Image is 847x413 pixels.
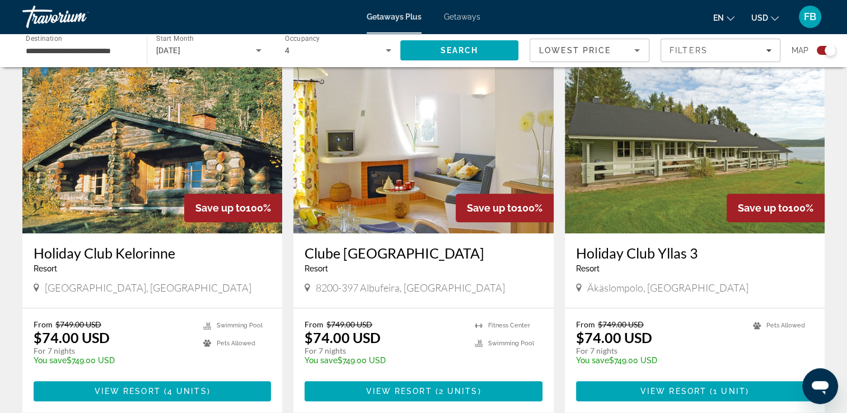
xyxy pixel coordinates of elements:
span: Destination [26,34,62,42]
a: Getaways Plus [367,12,422,21]
span: 4 [285,46,289,55]
span: $749.00 USD [598,320,644,329]
span: From [34,320,53,329]
span: Start Month [156,35,194,43]
p: $749.00 USD [576,356,742,365]
span: en [713,13,724,22]
button: View Resort(4 units) [34,381,271,401]
button: View Resort(2 units) [305,381,542,401]
span: Lowest Price [539,46,611,55]
iframe: Button to launch messaging window [802,368,838,404]
span: [GEOGRAPHIC_DATA], [GEOGRAPHIC_DATA] [45,281,251,294]
span: Resort [576,264,600,273]
span: ( ) [706,387,749,396]
p: For 7 nights [576,346,742,356]
span: Map [792,43,808,58]
span: 4 units [167,387,207,396]
span: USD [751,13,768,22]
span: From [305,320,324,329]
span: Fitness Center [488,322,530,329]
button: Filters [661,39,780,62]
img: Holiday Club Kelorinne [22,54,282,233]
img: Clube Albufeira Garden Village [293,54,553,233]
span: Search [440,46,478,55]
p: $74.00 USD [305,329,381,346]
span: Pets Allowed [217,340,255,347]
span: Äkäslompolo, [GEOGRAPHIC_DATA] [587,281,748,294]
span: $749.00 USD [326,320,372,329]
span: $749.00 USD [55,320,101,329]
span: Save up to [195,202,246,214]
input: Select destination [26,44,132,58]
a: Getaways [444,12,480,21]
span: You save [305,356,338,365]
p: For 7 nights [305,346,463,356]
div: 100% [184,194,282,222]
div: 100% [456,194,554,222]
span: You save [34,356,67,365]
span: You save [576,356,609,365]
span: From [576,320,595,329]
p: $749.00 USD [34,356,192,365]
button: Change currency [751,10,779,26]
span: Swimming Pool [488,340,534,347]
span: Resort [34,264,57,273]
p: $74.00 USD [576,329,652,346]
button: Change language [713,10,734,26]
mat-select: Sort by [539,44,640,57]
a: Holiday Club Yllas 3 [576,245,813,261]
a: Travorium [22,2,134,31]
span: Save up to [738,202,788,214]
a: Holiday Club Kelorinne [34,245,271,261]
span: Resort [305,264,328,273]
span: 8200-397 Albufeira, [GEOGRAPHIC_DATA] [316,281,505,294]
p: $74.00 USD [34,329,110,346]
button: User Menu [795,5,825,29]
div: 100% [727,194,825,222]
button: View Resort(1 unit) [576,381,813,401]
img: Holiday Club Yllas 3 [565,54,825,233]
span: Save up to [467,202,517,214]
p: $749.00 USD [305,356,463,365]
span: 2 units [439,387,478,396]
span: [DATE] [156,46,181,55]
span: 1 unit [713,387,746,396]
span: View Resort [95,387,161,396]
span: View Resort [366,387,432,396]
a: Clube [GEOGRAPHIC_DATA] [305,245,542,261]
span: ( ) [161,387,210,396]
span: ( ) [432,387,481,396]
span: View Resort [640,387,706,396]
span: Filters [670,46,708,55]
button: Search [400,40,519,60]
p: For 7 nights [34,346,192,356]
span: FB [804,11,816,22]
span: Swimming Pool [217,322,263,329]
span: Occupancy [285,35,320,43]
span: Pets Allowed [766,322,805,329]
